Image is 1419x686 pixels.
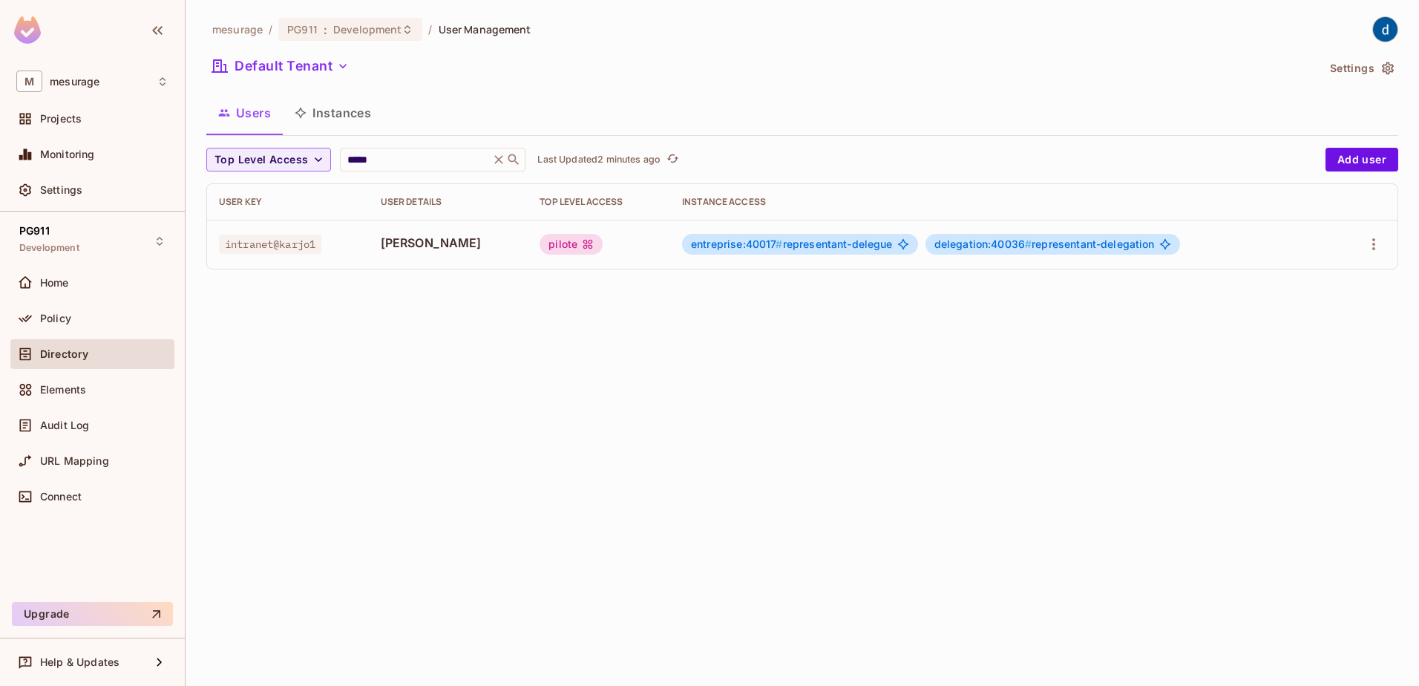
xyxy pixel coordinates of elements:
[537,154,661,166] p: Last Updated 2 minutes ago
[540,196,658,208] div: Top Level Access
[428,22,432,36] li: /
[212,22,263,36] span: the active workspace
[40,113,82,125] span: Projects
[666,152,679,167] span: refresh
[663,151,681,169] button: refresh
[219,235,321,254] span: intranet@karjo1
[682,196,1325,208] div: Instance Access
[19,242,79,254] span: Development
[40,148,95,160] span: Monitoring
[16,71,42,92] span: M
[40,277,69,289] span: Home
[283,94,383,131] button: Instances
[381,196,517,208] div: User Details
[269,22,272,36] li: /
[323,24,328,36] span: :
[40,419,89,431] span: Audit Log
[381,235,517,251] span: [PERSON_NAME]
[934,238,1155,250] span: representant-delegation
[439,22,531,36] span: User Management
[1324,56,1398,80] button: Settings
[206,54,355,78] button: Default Tenant
[40,656,119,668] span: Help & Updates
[1373,17,1397,42] img: dev 911gcl
[40,184,82,196] span: Settings
[14,16,41,44] img: SReyMgAAAABJRU5ErkJggg==
[219,196,357,208] div: User Key
[214,151,308,169] span: Top Level Access
[540,234,603,255] div: pilote
[40,455,109,467] span: URL Mapping
[776,238,782,250] span: #
[12,602,173,626] button: Upgrade
[50,76,99,88] span: Workspace: mesurage
[691,238,893,250] span: representant-delegue
[40,491,82,503] span: Connect
[1025,238,1032,250] span: #
[206,148,331,171] button: Top Level Access
[206,94,283,131] button: Users
[287,22,318,36] span: PG911
[40,348,88,360] span: Directory
[934,238,1032,250] span: delegation:40036
[19,225,50,237] span: PG911
[333,22,402,36] span: Development
[40,313,71,324] span: Policy
[661,151,681,169] span: Click to refresh data
[40,384,86,396] span: Elements
[1325,148,1398,171] button: Add user
[691,238,783,250] span: entreprise:40017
